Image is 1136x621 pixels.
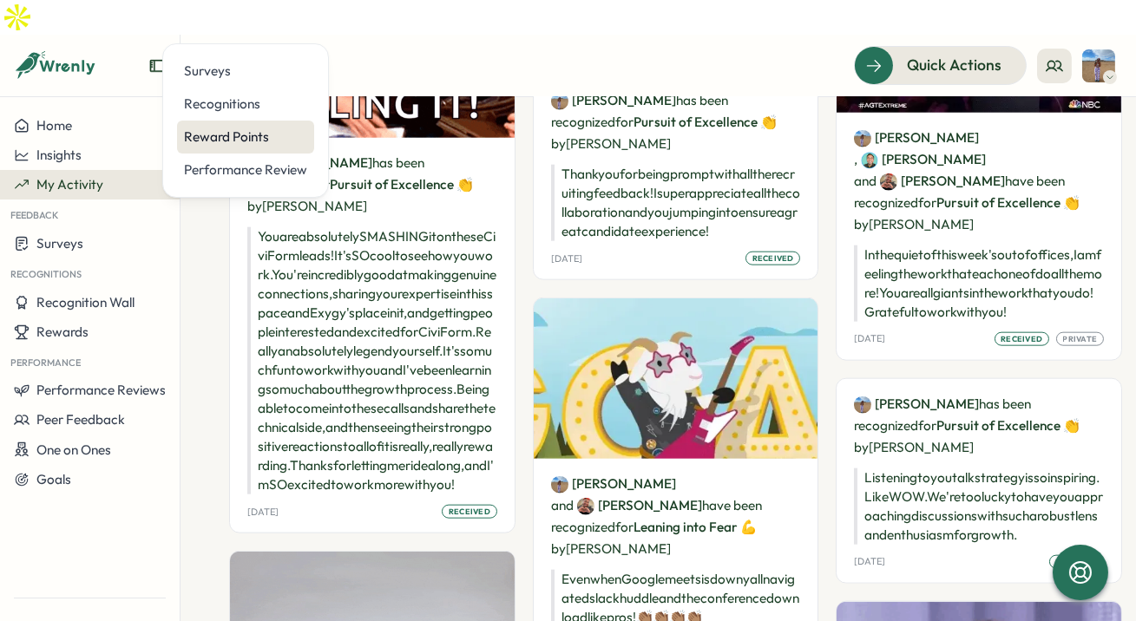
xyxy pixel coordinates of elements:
img: Hannah Rachael Smith [551,93,568,110]
div: Reward Points [184,127,307,147]
p: [DATE] [854,556,885,567]
span: for [918,417,936,434]
span: Performance Reviews [36,382,166,398]
button: Expand sidebar [148,57,166,75]
span: Quick Actions [907,54,1001,76]
span: for [615,519,634,535]
span: My Activity [36,176,103,193]
p: Listening to you talk strategy is so inspiring. Like WOW. We're too lucky to have you approaching... [854,468,1104,545]
img: Miguel Zeballos-Vargas [861,152,878,169]
span: Pursuit of Excellence 👏 [330,176,473,193]
div: Recognitions [184,95,307,114]
a: Cyndyl Harrison[PERSON_NAME] [577,496,702,515]
span: Goals [36,471,71,487]
span: received [1001,333,1042,345]
span: Pursuit of Excellence 👏 [936,194,1080,211]
a: Surveys [177,55,314,88]
img: Cyndyl Harrison [880,173,897,191]
a: Performance Review [177,154,314,186]
a: Hannah Rachael Smith[PERSON_NAME] [551,91,676,110]
a: Hannah Rachael Smith[PERSON_NAME] [551,474,676,494]
p: have been recognized by [PERSON_NAME] [854,127,1104,235]
img: Recognition Image [534,298,818,458]
p: has been recognized by [PERSON_NAME] [551,89,801,154]
img: Hannah Rachael Smith [1082,49,1115,82]
img: Hannah Rachael Smith [551,476,568,494]
span: Home [36,117,72,134]
span: and [854,172,877,191]
span: Recognition Wall [36,294,135,310]
span: and [551,496,574,515]
p: has been recognized by [PERSON_NAME] [854,393,1104,458]
a: Recognitions [177,88,314,121]
span: Pursuit of Excellence 👏 [936,417,1080,434]
p: have been recognized by [PERSON_NAME] [551,473,801,559]
p: Thank you for being prompt with all the recruiting feedback! I super appreciate all the collabora... [551,165,801,241]
p: [DATE] [247,507,279,518]
a: Miguel Zeballos-Vargas[PERSON_NAME] [861,150,986,169]
a: Hannah Rachael Smith[PERSON_NAME] [854,128,979,147]
a: Cyndyl Harrison[PERSON_NAME] [880,172,1005,191]
span: Pursuit of Excellence 👏 [634,114,777,130]
img: Hannah Rachael Smith [854,130,871,147]
span: One on Ones [36,441,111,458]
span: Private [1063,333,1098,345]
a: Hannah Rachael Smith[PERSON_NAME] [854,395,979,414]
p: In the quiet of this week's out of offices, I am feeling the work that each one of do all the mor... [854,245,1104,322]
p: You are absolutely SMASHING it on these CiviForm leads! It's SO cool to see how you work. You're ... [247,227,497,494]
span: received [752,252,794,265]
span: Surveys [36,235,83,252]
p: has been recognized by [PERSON_NAME] [247,152,497,217]
div: Performance Review [184,160,307,180]
img: Hannah Rachael Smith [854,396,871,414]
p: [DATE] [551,253,582,265]
span: for [615,114,634,130]
button: Quick Actions [854,46,1027,84]
span: Insights [36,147,82,163]
span: Peer Feedback [36,411,125,428]
p: [DATE] [854,333,885,344]
span: for [918,194,936,211]
img: Cyndyl Harrison [577,498,594,515]
span: received [449,506,490,518]
span: Rewards [36,324,89,340]
a: Reward Points [177,121,314,154]
div: Surveys [184,62,307,81]
span: Leaning into Fear 💪 [634,519,757,535]
span: , [854,148,986,170]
